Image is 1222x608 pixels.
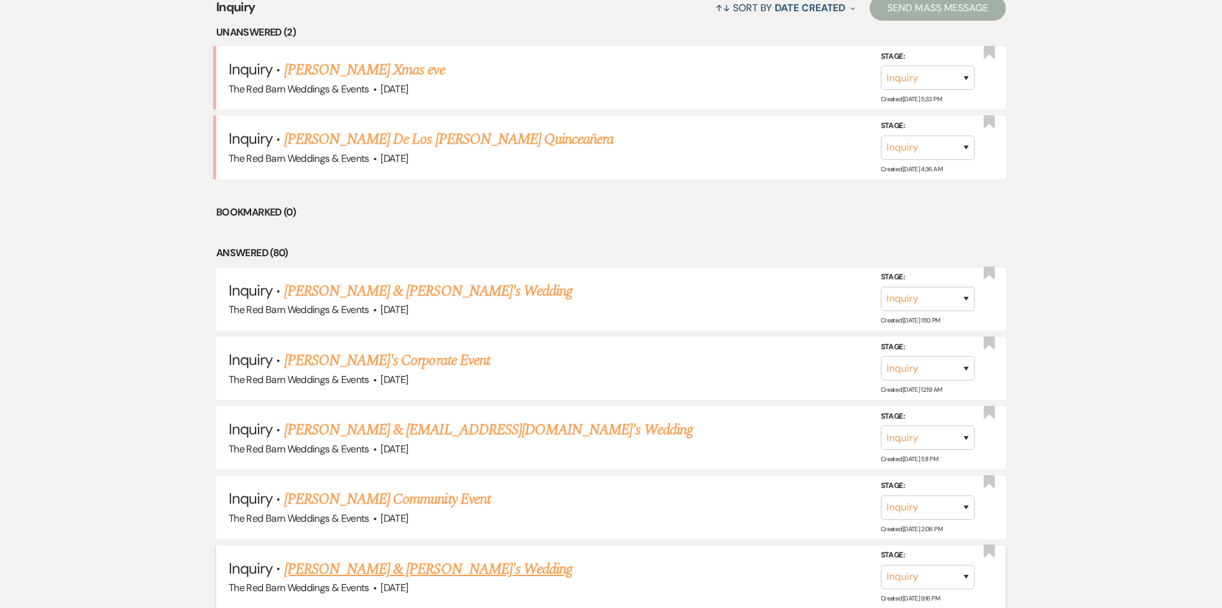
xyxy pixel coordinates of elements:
[380,373,408,386] span: [DATE]
[881,479,975,493] label: Stage:
[284,349,490,372] a: [PERSON_NAME]'s Corporate Event
[284,128,614,151] a: [PERSON_NAME] De Los [PERSON_NAME] Quinceañera
[216,24,1006,41] li: Unanswered (2)
[229,489,272,508] span: Inquiry
[229,82,369,96] span: The Red Barn Weddings & Events
[229,512,369,525] span: The Red Barn Weddings & Events
[229,373,369,386] span: The Red Barn Weddings & Events
[229,129,272,148] span: Inquiry
[229,442,369,456] span: The Red Barn Weddings & Events
[380,512,408,525] span: [DATE]
[881,164,942,172] span: Created: [DATE] 4:36 AM
[881,524,942,532] span: Created: [DATE] 2:06 PM
[229,350,272,369] span: Inquiry
[229,303,369,316] span: The Red Barn Weddings & Events
[216,245,1006,261] li: Answered (80)
[229,59,272,79] span: Inquiry
[229,419,272,439] span: Inquiry
[284,488,490,511] a: [PERSON_NAME] Community Event
[881,549,975,562] label: Stage:
[881,386,941,394] span: Created: [DATE] 12:19 AM
[380,82,408,96] span: [DATE]
[229,152,369,165] span: The Red Barn Weddings & Events
[380,581,408,594] span: [DATE]
[380,303,408,316] span: [DATE]
[284,558,573,581] a: [PERSON_NAME] & [PERSON_NAME]'s Wedding
[284,419,693,441] a: [PERSON_NAME] & [EMAIL_ADDRESS][DOMAIN_NAME]'s Wedding
[380,152,408,165] span: [DATE]
[229,581,369,594] span: The Red Barn Weddings & Events
[229,281,272,300] span: Inquiry
[284,59,445,81] a: [PERSON_NAME] Xmas eve
[881,95,941,103] span: Created: [DATE] 5:33 PM
[380,442,408,456] span: [DATE]
[881,316,940,324] span: Created: [DATE] 11:10 PM
[881,594,940,602] span: Created: [DATE] 9:16 PM
[881,340,975,354] label: Stage:
[881,271,975,284] label: Stage:
[881,455,938,463] span: Created: [DATE] 5:11 PM
[715,1,730,14] span: ↑↓
[229,559,272,578] span: Inquiry
[284,280,573,302] a: [PERSON_NAME] & [PERSON_NAME]'s Wedding
[881,119,975,133] label: Stage:
[216,204,1006,221] li: Bookmarked (0)
[881,50,975,64] label: Stage:
[881,410,975,424] label: Stage:
[775,1,845,14] span: Date Created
